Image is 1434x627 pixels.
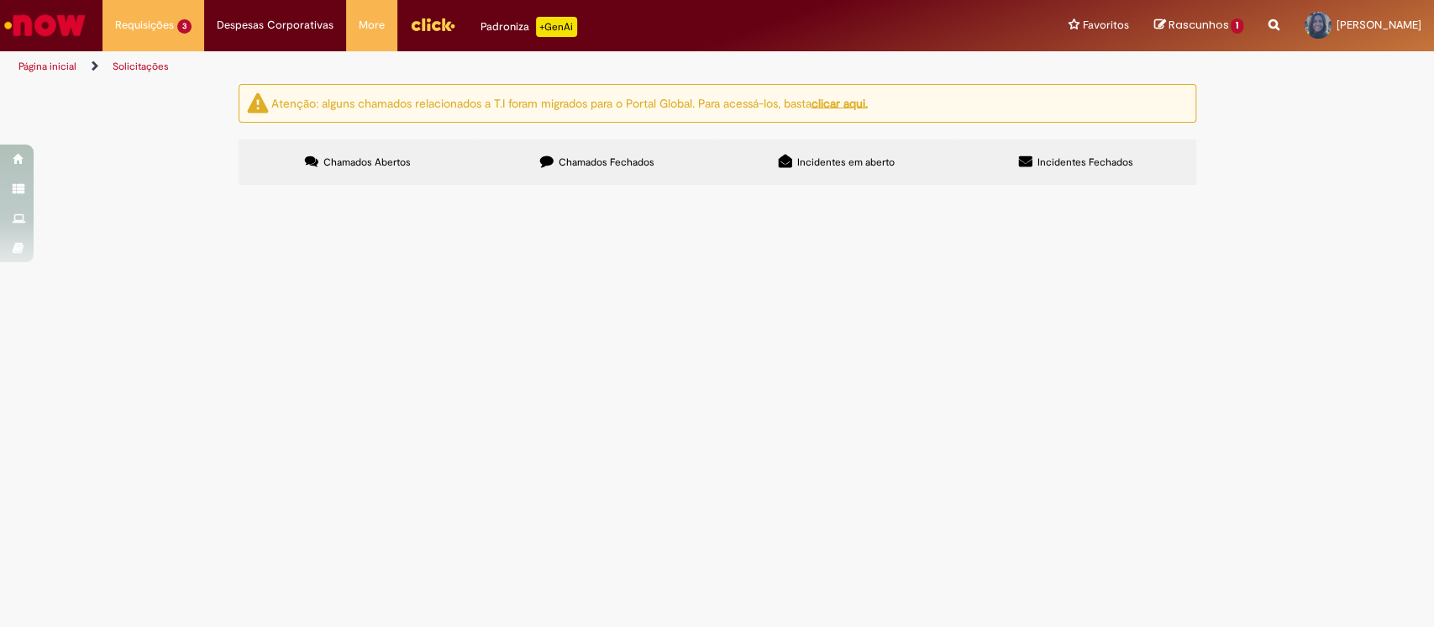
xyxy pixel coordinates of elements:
img: click_logo_yellow_360x200.png [410,12,455,37]
span: 3 [177,19,192,34]
span: Favoritos [1082,17,1128,34]
a: Página inicial [18,60,76,73]
span: Incidentes Fechados [1037,155,1133,169]
span: Despesas Corporativas [217,17,334,34]
span: Incidentes em aberto [797,155,895,169]
ng-bind-html: Atenção: alguns chamados relacionados a T.I foram migrados para o Portal Global. Para acessá-los,... [271,95,868,110]
span: [PERSON_NAME] [1337,18,1421,32]
span: 1 [1231,18,1243,34]
span: Chamados Abertos [323,155,411,169]
a: clicar aqui. [812,95,868,110]
span: More [359,17,385,34]
ul: Trilhas de página [13,51,943,82]
p: +GenAi [536,17,577,37]
a: Rascunhos [1153,18,1243,34]
span: Chamados Fechados [559,155,654,169]
a: Solicitações [113,60,169,73]
img: ServiceNow [2,8,88,42]
div: Padroniza [481,17,577,37]
span: Requisições [115,17,174,34]
span: Rascunhos [1168,17,1228,33]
